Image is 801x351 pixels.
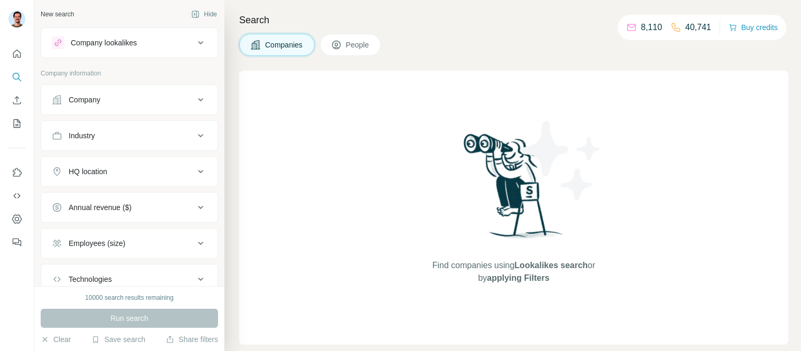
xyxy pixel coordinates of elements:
[69,94,100,105] div: Company
[514,261,588,270] span: Lookalikes search
[85,293,173,302] div: 10000 search results remaining
[729,20,778,35] button: Buy credits
[69,274,112,284] div: Technologies
[41,334,71,345] button: Clear
[8,186,25,205] button: Use Surfe API
[346,40,370,50] span: People
[41,195,218,220] button: Annual revenue ($)
[239,13,788,27] h4: Search
[8,163,25,182] button: Use Surfe on LinkedIn
[41,123,218,148] button: Industry
[8,233,25,252] button: Feedback
[487,273,549,282] span: applying Filters
[69,202,131,213] div: Annual revenue ($)
[91,334,145,345] button: Save search
[41,87,218,112] button: Company
[41,267,218,292] button: Technologies
[429,259,598,284] span: Find companies using or by
[71,37,137,48] div: Company lookalikes
[8,44,25,63] button: Quick start
[166,334,218,345] button: Share filters
[41,30,218,55] button: Company lookalikes
[69,130,95,141] div: Industry
[184,6,224,22] button: Hide
[459,131,569,249] img: Surfe Illustration - Woman searching with binoculars
[8,91,25,110] button: Enrich CSV
[685,21,711,34] p: 40,741
[641,21,662,34] p: 8,110
[265,40,304,50] span: Companies
[41,231,218,256] button: Employees (size)
[41,159,218,184] button: HQ location
[41,10,74,19] div: New search
[41,69,218,78] p: Company information
[8,114,25,133] button: My lists
[69,238,125,249] div: Employees (size)
[8,11,25,27] img: Avatar
[69,166,107,177] div: HQ location
[8,210,25,229] button: Dashboard
[8,68,25,87] button: Search
[514,113,609,208] img: Surfe Illustration - Stars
